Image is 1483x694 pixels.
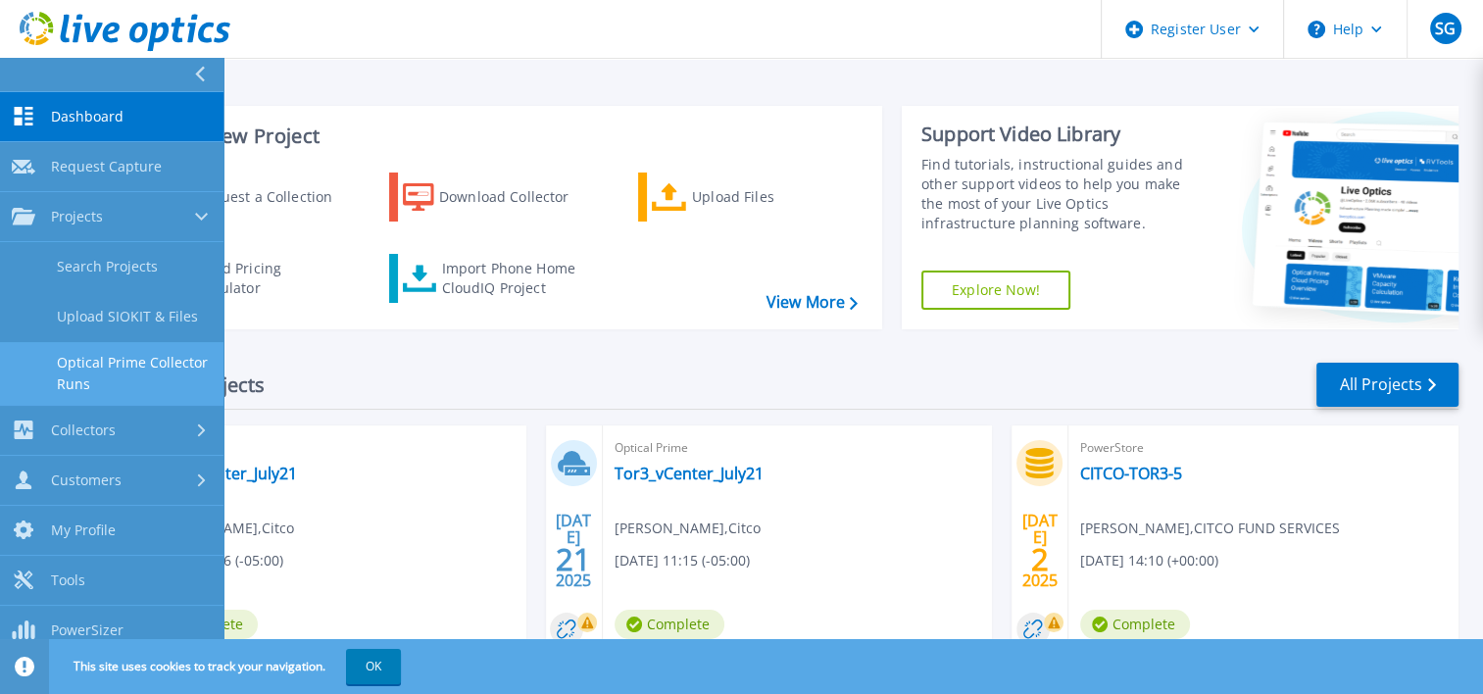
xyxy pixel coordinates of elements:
div: [DATE] 2025 [1021,515,1059,586]
a: Request a Collection [139,173,358,222]
span: PowerStore [1080,437,1447,459]
a: Explore Now! [921,271,1070,310]
span: Dashboard [51,108,124,125]
div: Cloud Pricing Calculator [192,259,349,298]
span: Complete [1080,610,1190,639]
div: [DATE] 2025 [555,515,592,586]
span: Optical Prime [615,437,981,459]
span: [PERSON_NAME] , CITCO FUND SERVICES [1080,518,1340,539]
span: 2 [1031,551,1049,568]
span: Tools [51,571,85,589]
h3: Start a New Project [139,125,857,147]
a: CITCO-TOR3-5 [1080,464,1182,483]
div: Support Video Library [921,122,1201,147]
span: 21 [556,551,591,568]
a: Upload Files [638,173,857,222]
span: Projects [51,208,103,225]
a: Cloud Pricing Calculator [139,254,358,303]
div: Download Collector [439,177,596,217]
span: Customers [51,471,122,489]
span: [DATE] 11:15 (-05:00) [615,550,750,571]
div: Request a Collection [195,177,352,217]
a: Download Collector [389,173,608,222]
span: My Profile [51,521,116,539]
span: Request Capture [51,158,162,175]
a: Tor3_vCenter_July21 [615,464,764,483]
span: This site uses cookies to track your navigation. [54,649,401,684]
a: All Projects [1316,363,1458,407]
span: PowerSizer [51,621,124,639]
div: Find tutorials, instructional guides and other support videos to help you make the most of your L... [921,155,1201,233]
span: SG [1435,21,1456,36]
span: Complete [615,610,724,639]
button: OK [346,649,401,684]
div: Upload Files [692,177,849,217]
span: Collectors [51,421,116,439]
div: Import Phone Home CloudIQ Project [441,259,594,298]
span: [DATE] 14:10 (+00:00) [1080,550,1218,571]
span: Optical Prime [148,437,515,459]
span: [PERSON_NAME] , Citco [615,518,761,539]
a: View More [766,293,858,312]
